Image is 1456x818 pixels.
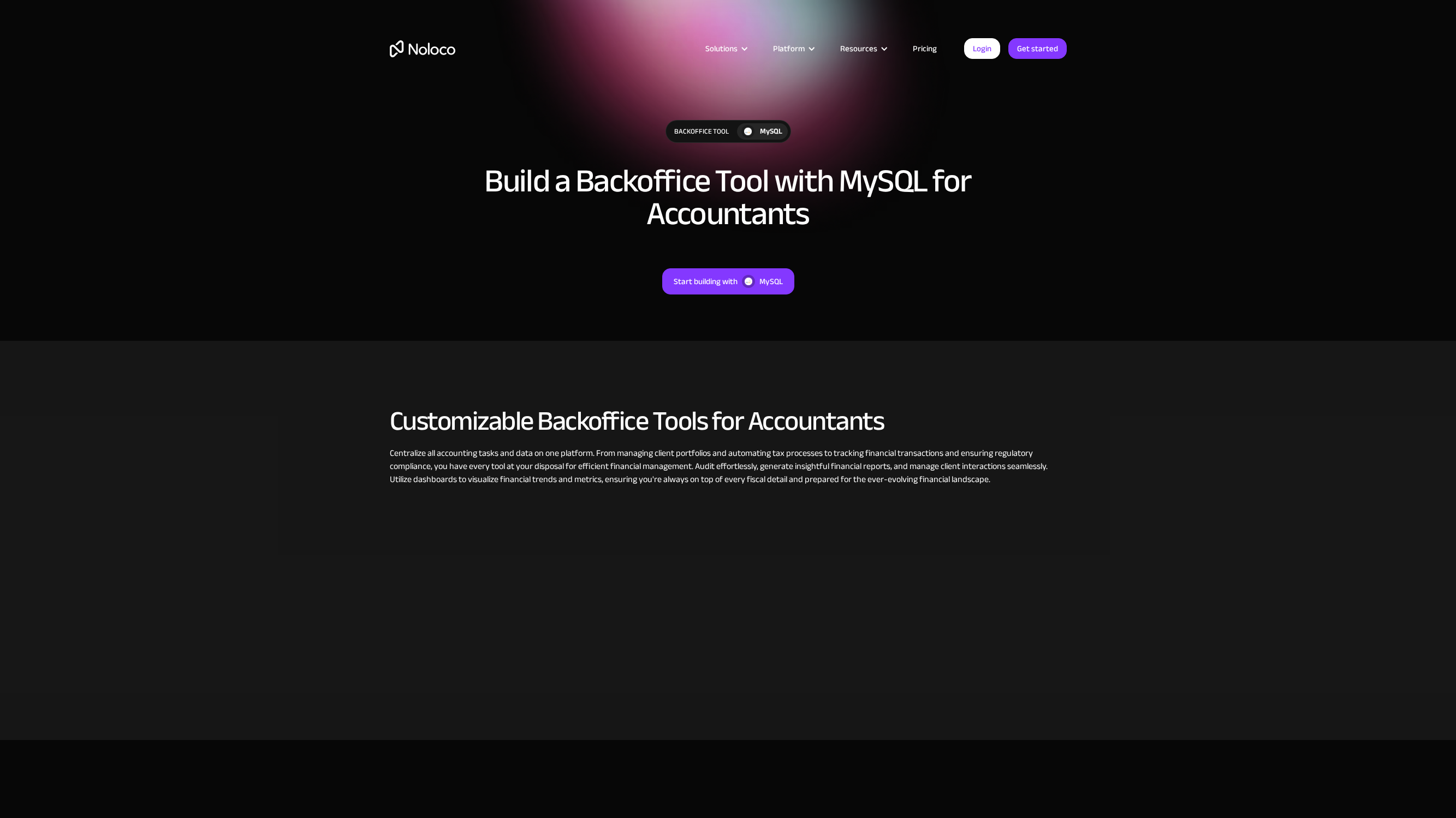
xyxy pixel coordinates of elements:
div: Backoffice Tool [666,121,737,142]
a: Get started [1008,38,1067,59]
div: Solutions [705,41,738,56]
div: MySQL [760,125,782,137]
div: Resources [827,41,899,56]
a: Pricing [899,41,950,56]
h1: Build a Backoffice Tool with MySQL for Accountants [483,165,974,230]
a: Start building withMySQL [662,268,794,294]
div: Platform [773,41,805,56]
a: home [390,40,455,57]
div: Solutions [692,41,759,56]
div: Start building with [674,274,738,288]
div: MySQL [759,274,783,288]
a: Login [964,38,1000,59]
div: Platform [759,41,827,56]
div: Resources [840,41,877,56]
h2: Customizable Backoffice Tools for Accountants [390,406,1067,436]
div: Centralize all accounting tasks and data on one platform. From managing client portfolios and aut... [390,447,1067,486]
